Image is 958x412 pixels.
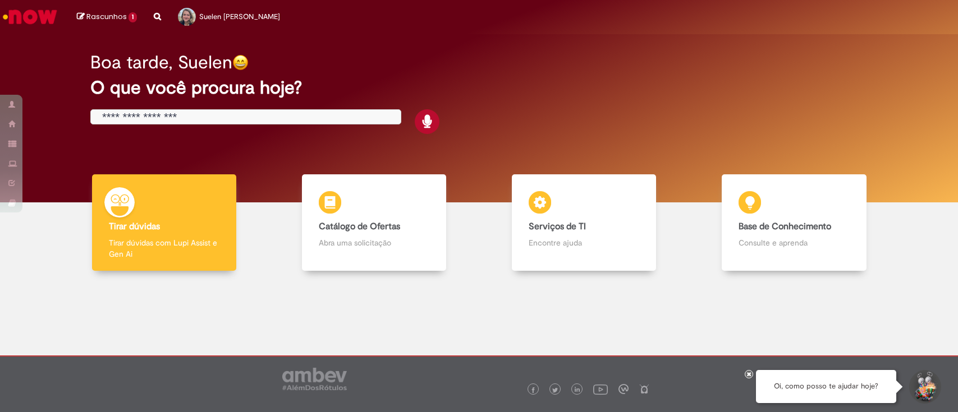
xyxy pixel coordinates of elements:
h2: Boa tarde, Suelen [90,53,232,72]
img: logo_footer_naosei.png [639,384,649,394]
b: Serviços de TI [529,221,586,232]
img: logo_footer_linkedin.png [575,387,580,394]
a: Catálogo de Ofertas Abra uma solicitação [269,174,479,271]
button: Iniciar Conversa de Suporte [907,370,941,404]
a: Tirar dúvidas Tirar dúvidas com Lupi Assist e Gen Ai [59,174,269,271]
span: Rascunhos [86,11,127,22]
img: logo_footer_workplace.png [618,384,629,394]
span: Suelen [PERSON_NAME] [199,12,280,21]
img: logo_footer_youtube.png [593,382,608,396]
a: Rascunhos [77,12,137,22]
img: happy-face.png [232,54,249,71]
span: 1 [129,12,137,22]
p: Consulte e aprenda [739,237,849,248]
div: Oi, como posso te ajudar hoje? [756,370,896,403]
img: logo_footer_ambev_rotulo_gray.png [282,368,347,390]
p: Encontre ajuda [529,237,639,248]
p: Tirar dúvidas com Lupi Assist e Gen Ai [109,237,219,260]
img: logo_footer_facebook.png [530,387,536,393]
a: Base de Conhecimento Consulte e aprenda [689,174,899,271]
b: Tirar dúvidas [109,221,160,232]
img: ServiceNow [1,6,59,28]
a: Serviços de TI Encontre ajuda [479,174,689,271]
img: logo_footer_twitter.png [552,387,558,393]
p: Abra uma solicitação [319,237,429,248]
b: Catálogo de Ofertas [319,221,400,232]
h2: O que você procura hoje? [90,78,868,98]
b: Base de Conhecimento [739,221,831,232]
